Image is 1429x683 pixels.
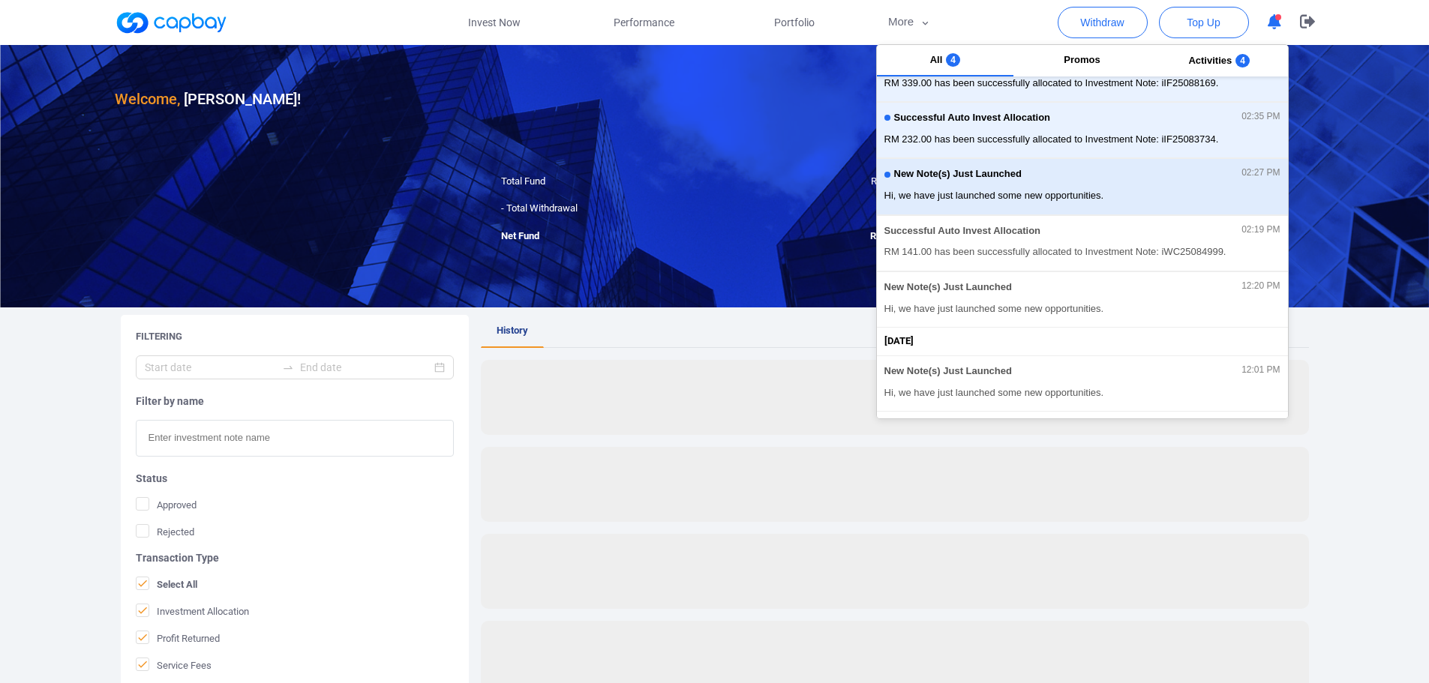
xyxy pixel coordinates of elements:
[1241,281,1280,292] span: 12:20 PM
[1241,365,1280,376] span: 12:01 PM
[884,76,1280,91] span: RM 339.00 has been successfully allocated to Investment Note: iIF25088169.
[282,361,294,373] span: to
[715,201,940,217] div: ( )
[894,112,1051,124] span: Successful Auto Invest Allocation
[136,472,454,485] h5: Status
[490,201,715,217] div: - Total Withdrawal
[884,244,1280,259] span: RM 141.00 has been successfully allocated to Investment Note: iWC25084999.
[115,90,180,108] span: Welcome,
[884,226,1041,237] span: Successful Auto Invest Allocation
[877,271,1288,328] button: New Note(s) Just Launched12:20 PMHi, we have just launched some new opportunities.
[1188,55,1232,66] span: Activities
[894,169,1022,180] span: New Note(s) Just Launched
[884,132,1280,147] span: RM 232.00 has been successfully allocated to Investment Note: iIF25083734.
[614,14,674,31] span: Performance
[136,330,182,343] h5: Filtering
[136,551,454,565] h5: Transaction Type
[136,631,220,646] span: Profit Returned
[497,325,528,336] span: History
[884,366,1012,377] span: New Note(s) Just Launched
[946,53,960,67] span: 4
[1241,225,1280,235] span: 02:19 PM
[884,334,914,349] span: [DATE]
[136,420,454,457] input: Enter investment note name
[490,229,715,244] div: Net Fund
[870,230,929,241] span: RM 81,000.00
[145,359,276,376] input: Start date
[1159,7,1249,38] button: Top Up
[884,418,914,433] span: [DATE]
[115,87,301,111] h3: [PERSON_NAME] !
[884,188,1280,203] span: Hi, we have just launched some new opportunities.
[1064,54,1100,65] span: Promos
[136,497,197,512] span: Approved
[282,361,294,373] span: swap-right
[877,355,1288,412] button: New Note(s) Just Launched12:01 PMHi, we have just launched some new opportunities.
[300,359,431,376] input: End date
[1013,45,1151,76] button: Promos
[774,14,815,31] span: Portfolio
[136,524,194,539] span: Rejected
[871,175,929,187] span: RM 81,000.00
[1241,112,1280,122] span: 02:35 PM
[136,658,212,673] span: Service Fees
[1241,168,1280,178] span: 02:27 PM
[1058,7,1148,38] button: Withdraw
[1235,54,1250,67] span: 4
[877,215,1288,271] button: Successful Auto Invest Allocation02:19 PMRM 141.00 has been successfully allocated to Investment ...
[930,54,943,65] span: All
[1151,45,1288,76] button: Activities4
[877,45,1014,76] button: All4
[877,158,1288,214] button: New Note(s) Just Launched02:27 PMHi, we have just launched some new opportunities.
[136,604,249,619] span: Investment Allocation
[136,394,454,408] h5: Filter by name
[877,102,1288,158] button: Successful Auto Invest Allocation02:35 PMRM 232.00 has been successfully allocated to Investment ...
[884,282,1012,293] span: New Note(s) Just Launched
[490,174,715,190] div: Total Fund
[884,301,1280,316] span: Hi, we have just launched some new opportunities.
[884,385,1280,400] span: Hi, we have just launched some new opportunities.
[136,577,197,592] span: Select All
[1187,15,1220,30] span: Top Up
